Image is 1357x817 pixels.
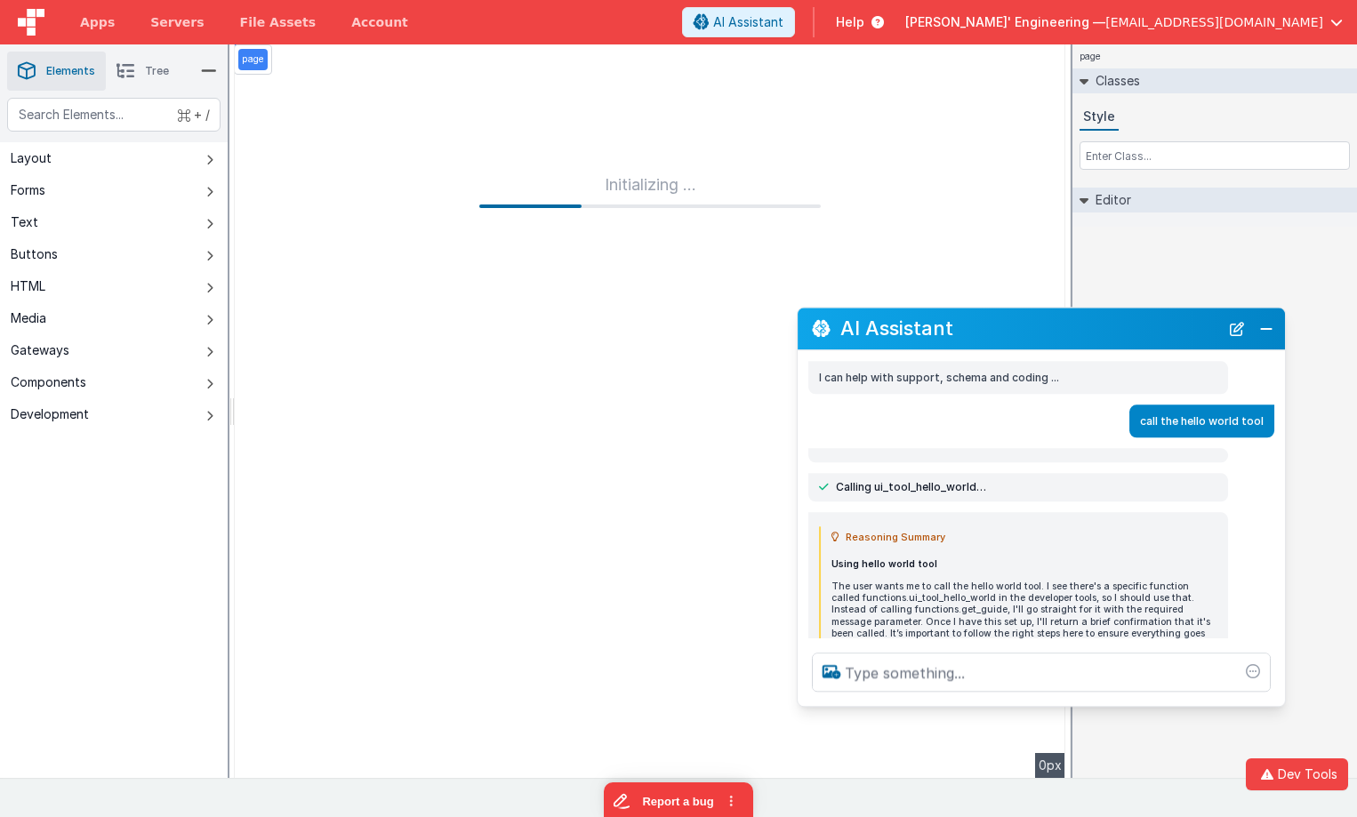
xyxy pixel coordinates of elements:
span: File Assets [240,13,317,31]
span: [PERSON_NAME]' Engineering — [905,13,1105,31]
div: Media [11,309,46,327]
p: The user wants me to call the hello world tool. I see there's a specific function called function... [831,581,1217,651]
span: Elements [46,64,95,78]
h2: AI Assistant [840,318,1219,340]
div: Text [11,213,38,231]
span: + / [178,98,210,132]
div: Layout [11,149,52,167]
div: Components [11,373,86,391]
h2: Editor [1088,188,1131,212]
button: Style [1080,104,1119,131]
p: I can help with support, schema and coding ... [819,368,1217,387]
button: Close [1255,316,1278,341]
span: Help [836,13,864,31]
div: Development [11,405,89,423]
div: Forms [11,181,45,199]
div: Gateways [11,341,69,359]
span: Servers [150,13,204,31]
h4: page [1072,44,1108,68]
span: Calling ui_tool_hello_world… [836,480,986,494]
p: page [242,52,264,67]
span: AI Assistant [713,13,783,31]
p: call the hello world tool [1140,412,1264,430]
div: Buttons [11,245,58,263]
button: New Chat [1225,316,1249,341]
span: Reasoning Summary [846,526,945,548]
span: Apps [80,13,115,31]
button: AI Assistant [682,7,795,37]
h2: Classes [1088,68,1140,93]
div: --> [235,44,1065,778]
span: Tree [145,64,169,78]
div: HTML [11,277,45,295]
button: Dev Tools [1246,758,1348,790]
input: Search Elements... [7,98,221,132]
div: Initializing ... [479,172,821,208]
div: 0px [1035,753,1065,778]
input: Enter Class... [1080,141,1350,170]
strong: Using hello world tool [831,558,937,570]
button: [PERSON_NAME]' Engineering — [EMAIL_ADDRESS][DOMAIN_NAME] [905,13,1343,31]
span: [EMAIL_ADDRESS][DOMAIN_NAME] [1105,13,1323,31]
